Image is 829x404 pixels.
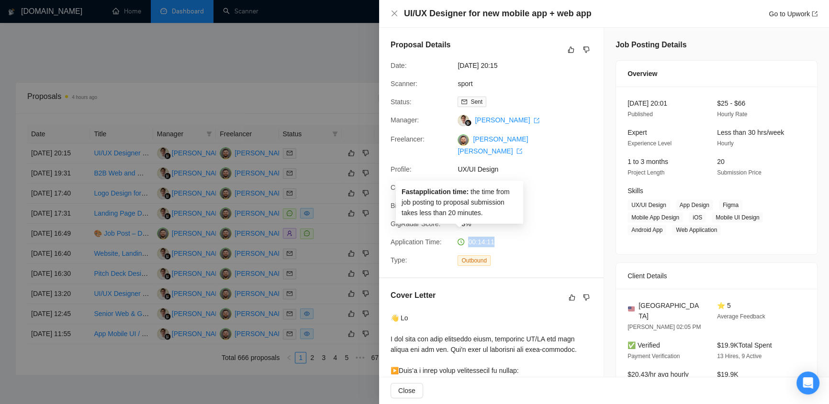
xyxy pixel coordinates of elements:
[465,120,471,126] img: gigradar-bm.png
[717,140,734,147] span: Hourly
[468,238,494,246] span: 00:14:11
[639,300,702,321] span: [GEOGRAPHIC_DATA]
[676,200,713,210] span: App Design
[717,169,762,176] span: Submission Price
[627,99,667,107] span: [DATE] 20:01
[458,239,464,245] span: clock-circle
[627,111,653,118] span: Published
[627,371,689,389] span: $20.43/hr avg hourly rate paid
[581,292,592,303] button: dislike
[769,10,818,18] a: Go to Upworkexport
[391,383,423,398] button: Close
[628,306,635,312] img: 🇺🇸
[627,169,664,176] span: Project Length
[719,200,742,210] span: Figma
[402,188,510,217] span: the time from job posting to proposal submission takes less than 20 minutes.
[627,324,701,330] span: [PERSON_NAME] 02:05 PM
[627,225,666,235] span: Android App
[627,140,672,147] span: Experience Level
[391,290,436,301] h5: Cover Letter
[398,385,415,396] span: Close
[627,200,670,210] span: UX/UI Design
[627,212,683,223] span: Mobile App Design
[402,188,469,196] span: Fast application time:
[461,99,467,105] span: mail
[689,212,706,223] span: iOS
[458,164,601,175] span: UX/UI Design
[404,8,592,20] h4: UI/UX Designer for new mobile app + web app
[583,294,590,301] span: dislike
[458,255,491,266] span: Outbound
[391,238,442,246] span: Application Time:
[458,218,601,229] span: 73%
[672,225,721,235] span: Web Application
[627,263,806,289] div: Client Details
[627,158,668,165] span: 1 to 3 months
[516,148,522,154] span: export
[391,116,419,124] span: Manager:
[471,98,482,105] span: Sent
[458,135,528,154] a: [PERSON_NAME] [PERSON_NAME] export
[627,353,680,360] span: Payment Verification
[627,187,643,195] span: Skills
[458,80,472,87] a: sport
[717,111,747,118] span: Hourly Rate
[812,11,818,17] span: export
[712,212,763,223] span: Mobile UI Design
[627,341,660,349] span: ✅ Verified
[566,292,578,303] button: like
[391,256,407,264] span: Type:
[717,99,745,107] span: $25 - $66
[565,44,577,55] button: like
[627,129,647,136] span: Expert
[391,220,440,228] span: GigRadar Score:
[458,60,601,71] span: [DATE] 20:15
[391,184,440,191] span: Connects Spent:
[717,158,725,165] span: 20
[583,46,590,54] span: dislike
[391,10,398,17] span: close
[717,302,731,309] span: ⭐ 5
[391,165,412,173] span: Profile:
[717,313,765,320] span: Average Feedback
[569,294,575,301] span: like
[391,39,450,51] h5: Proposal Details
[581,44,592,55] button: dislike
[796,371,819,394] div: Open Intercom Messenger
[391,10,398,18] button: Close
[458,134,469,146] img: c1LpPPpXUFQfqHdh5uvAxxCL6xvBDRGbk7PMXoohVK69s5MhFspjDeavDVuJLKNS3H
[717,371,738,378] span: $19.9K
[534,118,539,123] span: export
[391,202,427,209] span: Bid Amount:
[717,353,762,360] span: 13 Hires, 9 Active
[568,46,574,54] span: like
[391,98,412,106] span: Status:
[391,135,425,143] span: Freelancer:
[717,129,784,136] span: Less than 30 hrs/week
[717,341,772,349] span: $19.9K Total Spent
[391,80,417,87] span: Scanner:
[627,68,657,79] span: Overview
[475,116,539,124] a: [PERSON_NAME] export
[616,39,686,51] h5: Job Posting Details
[458,182,601,193] span: 20
[391,62,406,69] span: Date:
[458,200,601,211] span: $50/hr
